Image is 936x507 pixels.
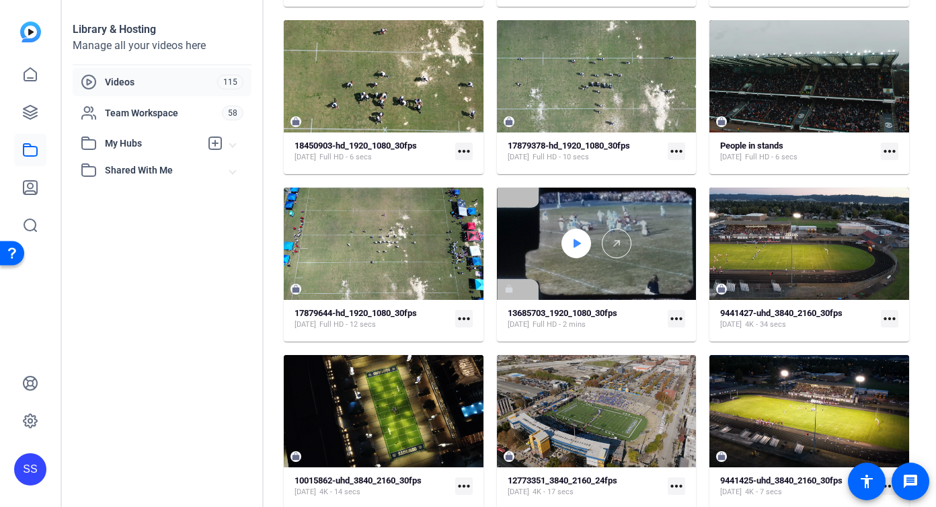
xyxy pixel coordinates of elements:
[508,141,630,151] strong: 17879378-hd_1920_1080_30fps
[222,106,243,120] span: 58
[105,136,200,151] span: My Hubs
[508,308,617,318] strong: 13685703_1920_1080_30fps
[319,319,376,330] span: Full HD - 12 secs
[533,152,589,163] span: Full HD - 10 secs
[720,475,875,498] a: 9441425-uhd_3840_2160_30fps[DATE]4K - 7 secs
[668,477,685,495] mat-icon: more_horiz
[295,152,316,163] span: [DATE]
[533,319,586,330] span: Full HD - 2 mins
[508,475,663,498] a: 12773351_3840_2160_24fps[DATE]4K - 17 secs
[745,319,786,330] span: 4K - 34 secs
[295,487,316,498] span: [DATE]
[720,141,783,151] strong: People in stands
[105,163,230,178] span: Shared With Me
[295,475,450,498] a: 10015862-uhd_3840_2160_30fps[DATE]4K - 14 secs
[745,487,782,498] span: 4K - 7 secs
[720,308,843,318] strong: 9441427-uhd_3840_2160_30fps
[881,310,898,327] mat-icon: more_horiz
[720,152,742,163] span: [DATE]
[20,22,41,42] img: blue-gradient.svg
[73,22,251,38] div: Library & Hosting
[720,487,742,498] span: [DATE]
[508,475,617,485] strong: 12773351_3840_2160_24fps
[881,477,898,495] mat-icon: more_horiz
[295,141,450,163] a: 18450903-hd_1920_1080_30fps[DATE]Full HD - 6 secs
[455,477,473,495] mat-icon: more_horiz
[455,310,473,327] mat-icon: more_horiz
[455,143,473,160] mat-icon: more_horiz
[295,308,417,318] strong: 17879644-hd_1920_1080_30fps
[720,308,875,330] a: 9441427-uhd_3840_2160_30fps[DATE]4K - 34 secs
[295,308,450,330] a: 17879644-hd_1920_1080_30fps[DATE]Full HD - 12 secs
[319,487,360,498] span: 4K - 14 secs
[745,152,797,163] span: Full HD - 6 secs
[720,141,875,163] a: People in stands[DATE]Full HD - 6 secs
[902,473,919,490] mat-icon: message
[668,310,685,327] mat-icon: more_horiz
[105,75,217,89] span: Videos
[881,143,898,160] mat-icon: more_horiz
[73,38,251,54] div: Manage all your videos here
[217,75,243,89] span: 115
[720,319,742,330] span: [DATE]
[508,152,529,163] span: [DATE]
[319,152,372,163] span: Full HD - 6 secs
[720,475,843,485] strong: 9441425-uhd_3840_2160_30fps
[533,487,574,498] span: 4K - 17 secs
[508,308,663,330] a: 13685703_1920_1080_30fps[DATE]Full HD - 2 mins
[859,473,875,490] mat-icon: accessibility
[508,319,529,330] span: [DATE]
[295,319,316,330] span: [DATE]
[295,475,422,485] strong: 10015862-uhd_3840_2160_30fps
[73,130,251,157] mat-expansion-panel-header: My Hubs
[105,106,222,120] span: Team Workspace
[508,141,663,163] a: 17879378-hd_1920_1080_30fps[DATE]Full HD - 10 secs
[73,157,251,184] mat-expansion-panel-header: Shared With Me
[508,487,529,498] span: [DATE]
[295,141,417,151] strong: 18450903-hd_1920_1080_30fps
[14,453,46,485] div: SS
[668,143,685,160] mat-icon: more_horiz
